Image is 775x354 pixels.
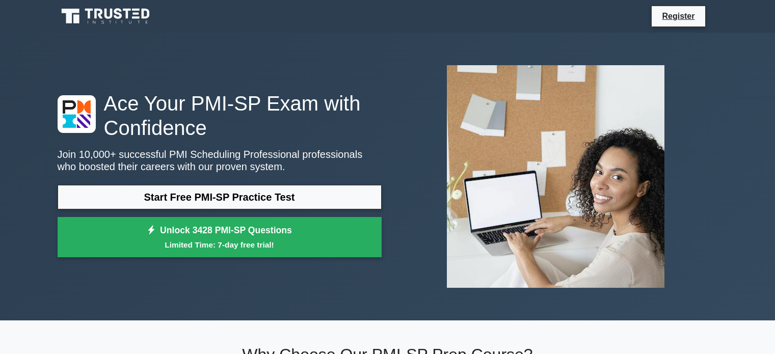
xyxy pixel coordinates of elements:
[656,10,701,22] a: Register
[58,185,382,209] a: Start Free PMI-SP Practice Test
[58,91,382,140] h1: Ace Your PMI-SP Exam with Confidence
[58,217,382,258] a: Unlock 3428 PMI-SP QuestionsLimited Time: 7-day free trial!
[70,239,369,251] small: Limited Time: 7-day free trial!
[58,148,382,173] p: Join 10,000+ successful PMI Scheduling Professional professionals who boosted their careers with ...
